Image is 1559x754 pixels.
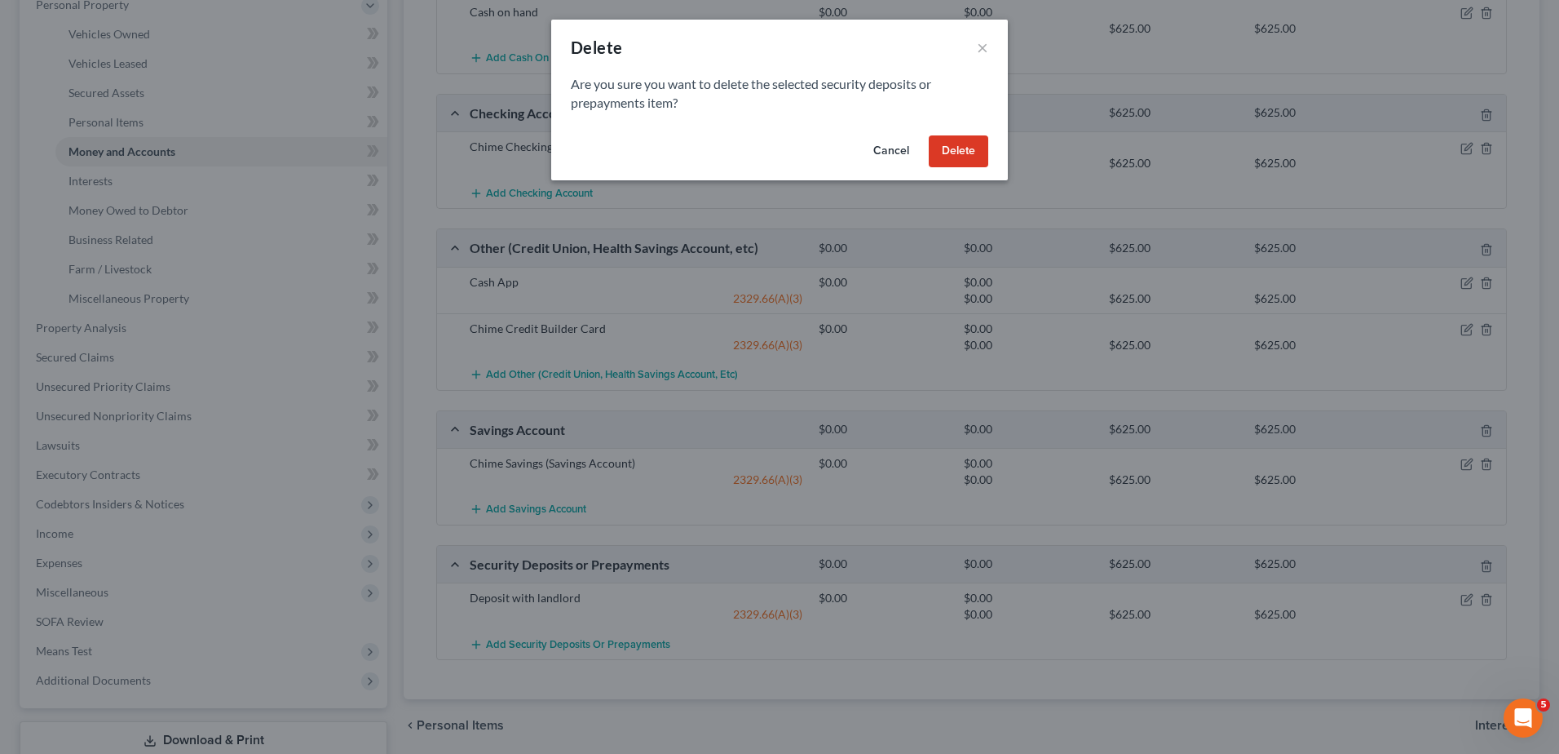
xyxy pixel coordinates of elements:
button: × [977,38,988,57]
span: 5 [1537,699,1550,712]
button: Delete [929,135,988,168]
iframe: Intercom live chat [1504,699,1543,738]
div: Delete [571,36,622,59]
p: Are you sure you want to delete the selected security deposits or prepayments item? [571,75,988,113]
button: Cancel [860,135,922,168]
